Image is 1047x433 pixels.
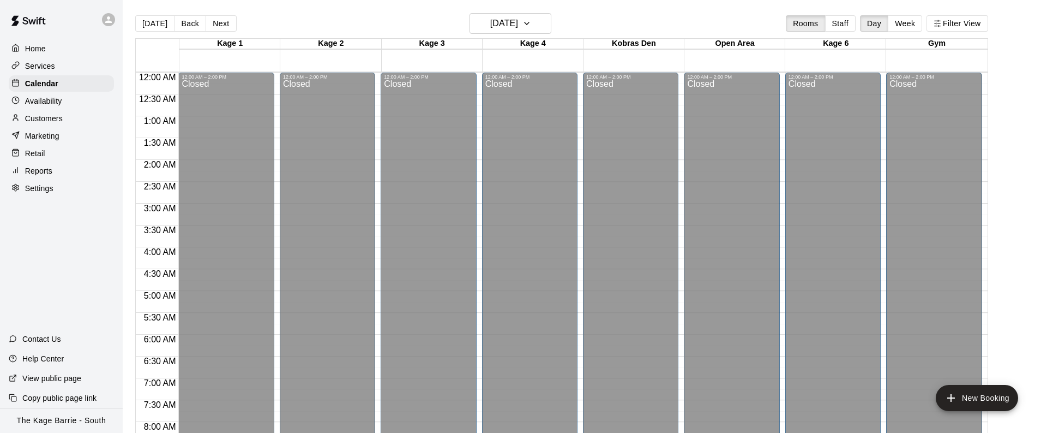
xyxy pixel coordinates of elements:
[141,182,179,191] span: 2:30 AM
[141,204,179,213] span: 3:00 AM
[888,15,922,32] button: Week
[926,15,988,32] button: Filter View
[25,96,62,106] p: Availability
[141,400,179,410] span: 7:30 AM
[384,74,473,80] div: 12:00 AM – 2:00 PM
[141,247,179,257] span: 4:00 AM
[182,74,270,80] div: 12:00 AM – 2:00 PM
[280,39,381,49] div: Kage 2
[786,15,825,32] button: Rooms
[135,15,174,32] button: [DATE]
[9,145,114,162] a: Retail
[9,40,114,57] a: Home
[860,15,888,32] button: Day
[141,226,179,235] span: 3:30 AM
[684,39,785,49] div: Open Area
[583,39,684,49] div: Kobras Den
[9,75,114,92] a: Calendar
[25,131,59,141] p: Marketing
[25,113,63,124] p: Customers
[141,116,179,126] span: 1:00 AM
[141,422,179,431] span: 8:00 AM
[141,138,179,147] span: 1:30 AM
[25,43,46,54] p: Home
[382,39,483,49] div: Kage 3
[825,15,856,32] button: Staff
[9,128,114,144] a: Marketing
[470,13,551,34] button: [DATE]
[17,415,106,426] p: The Kage Barrie - South
[687,74,776,80] div: 12:00 AM – 2:00 PM
[9,58,114,74] a: Services
[485,74,574,80] div: 12:00 AM – 2:00 PM
[9,110,114,127] a: Customers
[206,15,236,32] button: Next
[22,373,81,384] p: View public page
[789,74,877,80] div: 12:00 AM – 2:00 PM
[179,39,280,49] div: Kage 1
[22,353,64,364] p: Help Center
[141,269,179,278] span: 4:30 AM
[141,357,179,366] span: 6:30 AM
[25,61,55,72] p: Services
[25,78,58,89] p: Calendar
[25,183,53,194] p: Settings
[889,74,978,80] div: 12:00 AM – 2:00 PM
[136,94,179,104] span: 12:30 AM
[9,163,114,179] a: Reports
[283,74,372,80] div: 12:00 AM – 2:00 PM
[136,73,179,82] span: 12:00 AM
[936,385,1018,411] button: add
[9,93,114,109] a: Availability
[9,180,114,197] a: Settings
[490,16,518,31] h6: [DATE]
[586,74,675,80] div: 12:00 AM – 2:00 PM
[141,291,179,300] span: 5:00 AM
[22,393,97,404] p: Copy public page link
[22,334,61,345] p: Contact Us
[25,165,52,176] p: Reports
[25,148,45,159] p: Retail
[141,313,179,322] span: 5:30 AM
[174,15,206,32] button: Back
[141,335,179,344] span: 6:00 AM
[141,160,179,169] span: 2:00 AM
[483,39,583,49] div: Kage 4
[141,378,179,388] span: 7:00 AM
[785,39,886,49] div: Kage 6
[886,39,987,49] div: Gym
